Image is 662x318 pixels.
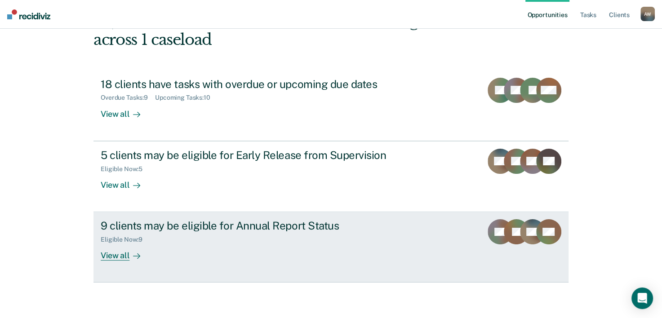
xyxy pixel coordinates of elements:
div: View all [101,102,151,119]
a: 5 clients may be eligible for Early Release from SupervisionEligible Now:5View all [93,141,569,212]
div: 18 clients have tasks with overdue or upcoming due dates [101,78,416,91]
div: Eligible Now : 5 [101,165,150,173]
img: Recidiviz [7,9,50,19]
div: Upcoming Tasks : 10 [155,94,218,102]
div: 9 clients may be eligible for Annual Report Status [101,219,416,232]
div: A W [640,7,655,21]
a: 9 clients may be eligible for Annual Report StatusEligible Now:9View all [93,212,569,283]
div: Hi, Armainie. We’ve found some outstanding items across 1 caseload [93,12,473,49]
div: View all [101,172,151,190]
a: 18 clients have tasks with overdue or upcoming due datesOverdue Tasks:9Upcoming Tasks:10View all [93,71,569,141]
button: AW [640,7,655,21]
div: Open Intercom Messenger [631,287,653,309]
div: View all [101,243,151,261]
div: 5 clients may be eligible for Early Release from Supervision [101,149,416,162]
div: Overdue Tasks : 9 [101,94,155,102]
div: Eligible Now : 9 [101,236,150,243]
